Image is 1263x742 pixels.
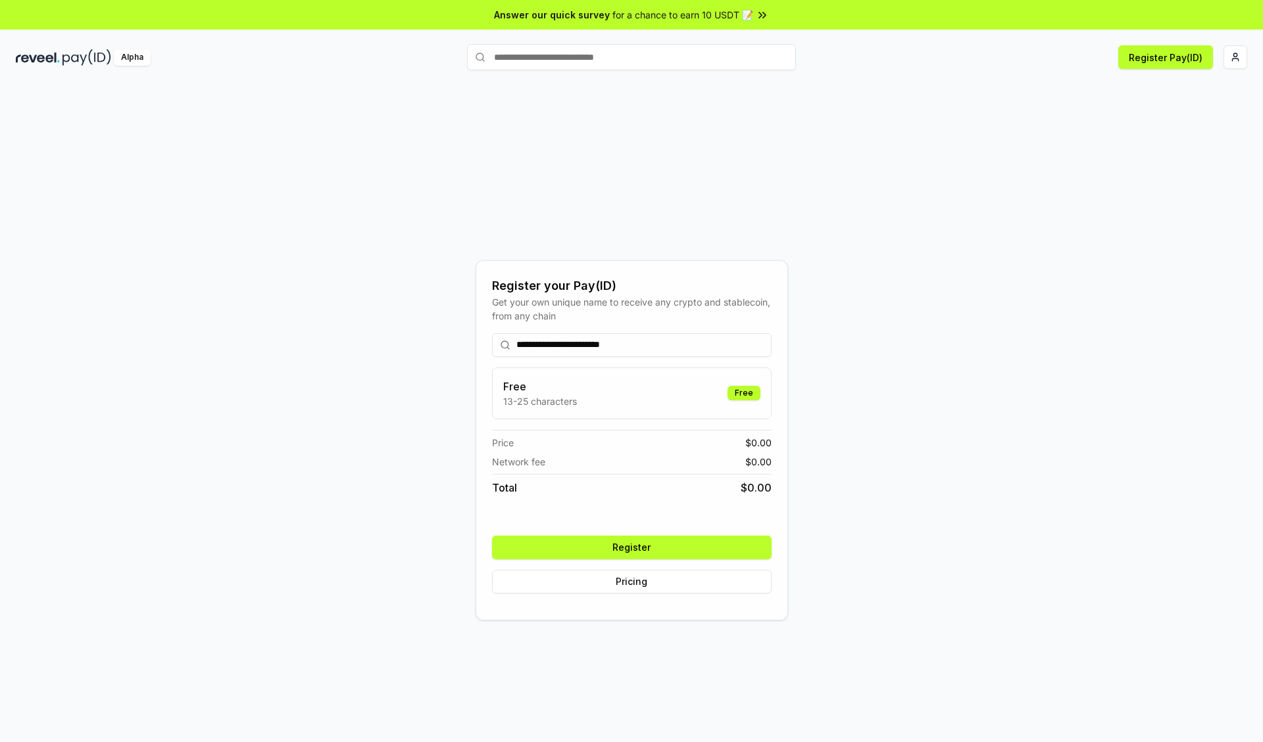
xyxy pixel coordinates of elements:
[62,49,111,66] img: pay_id
[114,49,151,66] div: Alpha
[492,277,772,295] div: Register your Pay(ID)
[16,49,60,66] img: reveel_dark
[503,379,577,394] h3: Free
[492,570,772,593] button: Pricing
[745,436,772,450] span: $ 0.00
[492,295,772,323] div: Get your own unique name to receive any crypto and stablecoin, from any chain
[1118,45,1213,69] button: Register Pay(ID)
[745,455,772,469] span: $ 0.00
[612,8,753,22] span: for a chance to earn 10 USDT 📝
[741,480,772,496] span: $ 0.00
[492,536,772,559] button: Register
[492,455,545,469] span: Network fee
[492,480,517,496] span: Total
[494,8,610,22] span: Answer our quick survey
[728,386,760,400] div: Free
[503,394,577,408] p: 13-25 characters
[492,436,514,450] span: Price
